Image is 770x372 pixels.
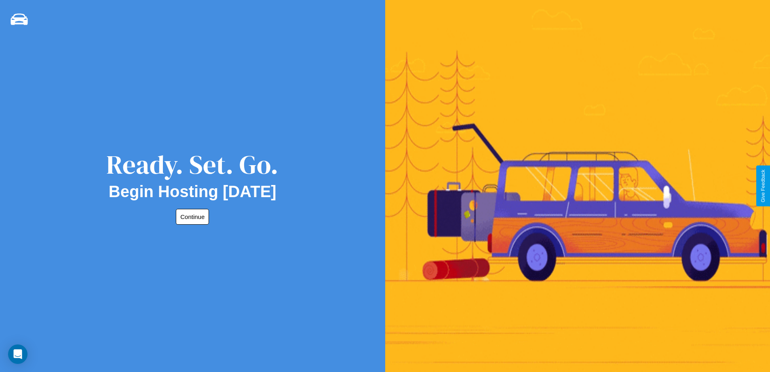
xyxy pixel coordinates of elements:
button: Continue [176,209,209,225]
div: Give Feedback [760,170,766,202]
h2: Begin Hosting [DATE] [109,183,276,201]
div: Open Intercom Messenger [8,344,27,364]
div: Ready. Set. Go. [106,147,278,183]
